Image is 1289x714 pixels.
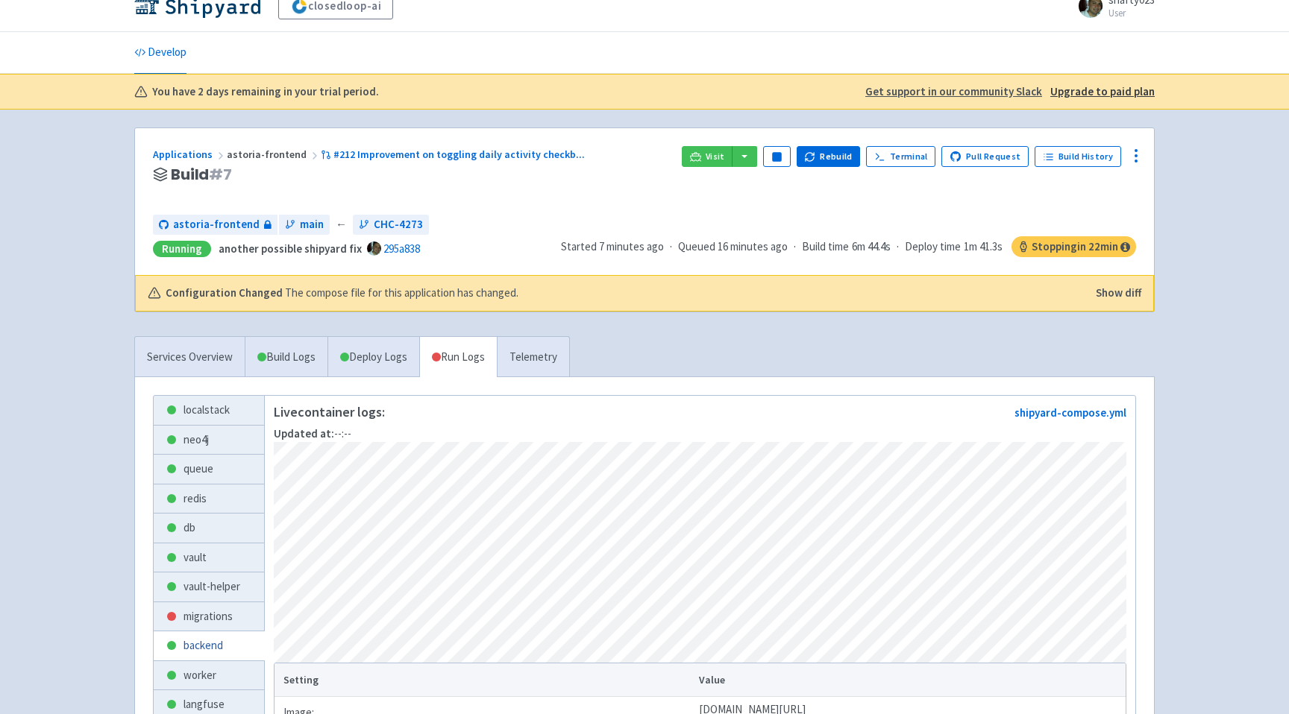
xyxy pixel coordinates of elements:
[852,238,891,256] span: 6m 44.4s
[941,146,1029,167] a: Pull Request
[1108,8,1155,18] small: User
[274,405,385,420] p: Live container logs:
[497,337,569,378] a: Telemetry
[219,241,362,256] strong: another possible shipyard fix
[865,84,1042,98] u: Get support in our community Slack
[274,426,351,440] span: --:--
[905,238,961,256] span: Deploy time
[763,146,790,167] button: Pause
[166,285,283,302] b: Configuration Changed
[682,146,733,167] a: Visit
[964,238,1003,256] span: 1m 41.3s
[561,236,1136,257] div: · · ·
[327,337,419,378] a: Deploy Logs
[718,239,788,253] time: 16 minutes ago
[154,543,264,572] a: vault
[173,216,260,233] span: astoria-frontend
[1014,405,1126,420] a: shipyard-compose.yml
[153,148,227,161] a: Applications
[1035,146,1121,167] a: Build History
[154,631,264,660] a: backend
[321,148,587,161] a: #212 Improvement on toggling daily activity checkb...
[279,215,330,235] a: main
[227,148,321,161] span: astoria-frontend
[599,239,664,253] time: 7 minutes ago
[154,426,264,455] a: neo4j
[209,164,232,185] span: # 7
[154,484,264,514] a: redis
[797,146,861,167] button: Rebuild
[865,83,1042,101] a: Get support in our community Slack
[154,572,264,601] a: vault-helper
[154,455,264,484] a: queue
[154,661,264,690] a: worker
[275,663,694,696] th: Setting
[333,148,585,161] span: #212 Improvement on toggling daily activity checkb ...
[802,238,849,256] span: Build time
[300,216,324,233] span: main
[561,239,664,253] span: Started
[1050,84,1155,98] u: Upgrade to paid plan
[866,146,935,167] a: Terminal
[374,216,423,233] span: CHC-4273
[678,239,788,253] span: Queued
[153,215,277,235] a: astoria-frontend
[154,602,264,631] a: migrations
[383,241,420,256] a: 295a838
[245,337,327,378] a: Build Logs
[274,426,334,440] strong: Updated at:
[1096,285,1141,302] button: Show diff
[152,83,379,101] b: You have 2 days remaining in your trial period.
[285,285,518,302] span: The compose file for this application has changed.
[419,337,497,378] a: Run Logs
[154,396,264,425] a: localstack
[336,216,347,233] span: ←
[134,32,186,74] a: Develop
[153,241,211,258] div: Running
[353,215,429,235] a: CHC-4273
[706,151,725,162] span: Visit
[154,514,264,543] a: db
[1012,236,1136,257] span: Stopping in 22 min
[694,663,1126,696] th: Value
[171,166,232,183] span: Build
[135,337,245,378] a: Services Overview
